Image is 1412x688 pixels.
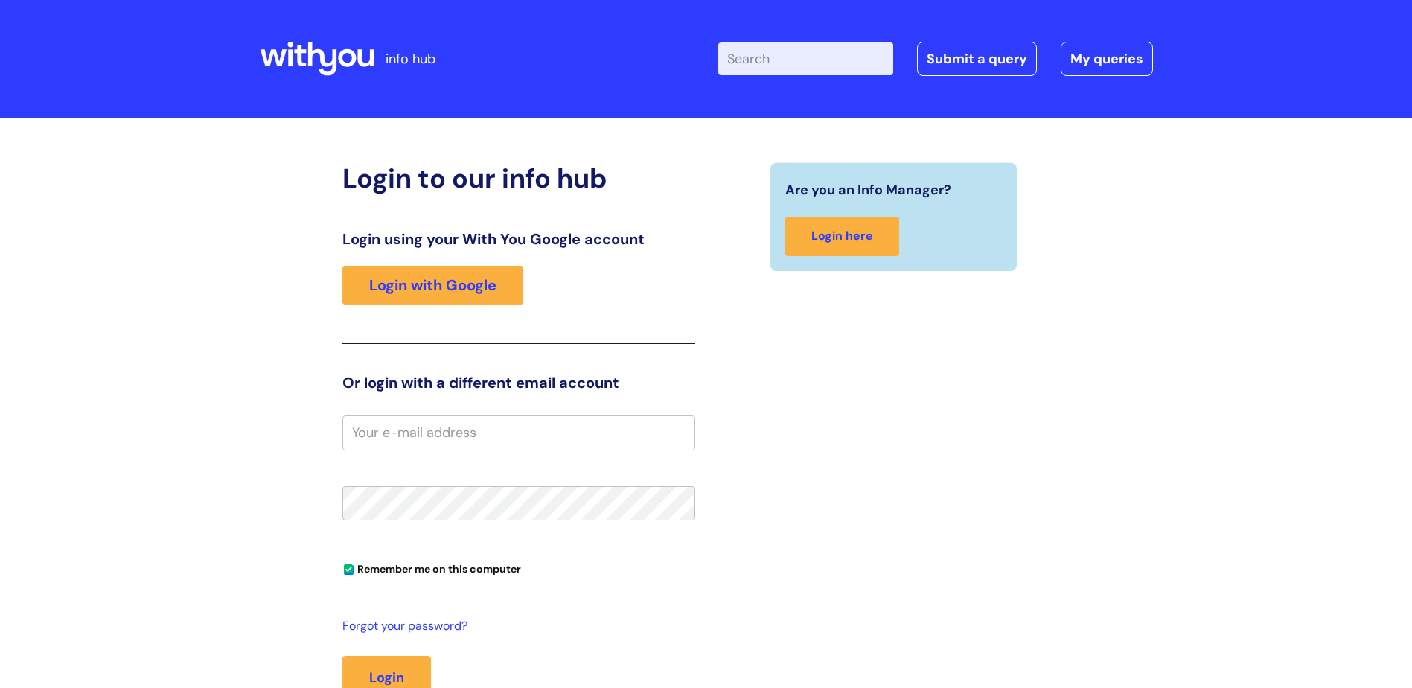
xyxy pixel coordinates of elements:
h3: Login using your With You Google account [342,230,695,248]
a: My queries [1061,42,1153,76]
a: Submit a query [917,42,1037,76]
h3: Or login with a different email account [342,374,695,392]
label: Remember me on this computer [342,559,521,576]
span: Are you an Info Manager? [785,178,951,202]
input: Remember me on this computer [344,565,354,575]
input: Search [718,42,893,75]
a: Forgot your password? [342,616,688,637]
div: You can uncheck this option if you're logging in from a shared device [342,556,695,580]
a: Login here [785,217,899,256]
input: Your e-mail address [342,415,695,450]
a: Login with Google [342,266,523,305]
p: info hub [386,47,435,71]
h2: Login to our info hub [342,162,695,194]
